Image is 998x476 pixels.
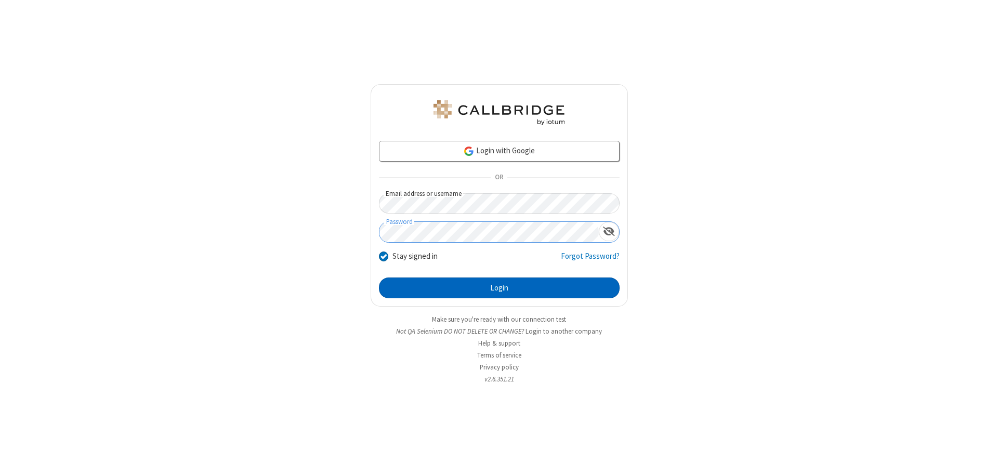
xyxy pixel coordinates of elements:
a: Forgot Password? [561,250,620,270]
div: Show password [599,222,619,241]
button: Login [379,277,620,298]
a: Privacy policy [480,363,519,372]
input: Email address or username [379,193,620,214]
span: OR [491,170,507,185]
li: v2.6.351.21 [371,374,628,384]
a: Terms of service [477,351,521,360]
label: Stay signed in [392,250,438,262]
iframe: Chat [972,449,990,469]
img: google-icon.png [463,146,475,157]
input: Password [379,222,599,242]
button: Login to another company [526,326,602,336]
a: Help & support [478,339,520,348]
a: Make sure you're ready with our connection test [432,315,566,324]
li: Not QA Selenium DO NOT DELETE OR CHANGE? [371,326,628,336]
img: QA Selenium DO NOT DELETE OR CHANGE [431,100,567,125]
a: Login with Google [379,141,620,162]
